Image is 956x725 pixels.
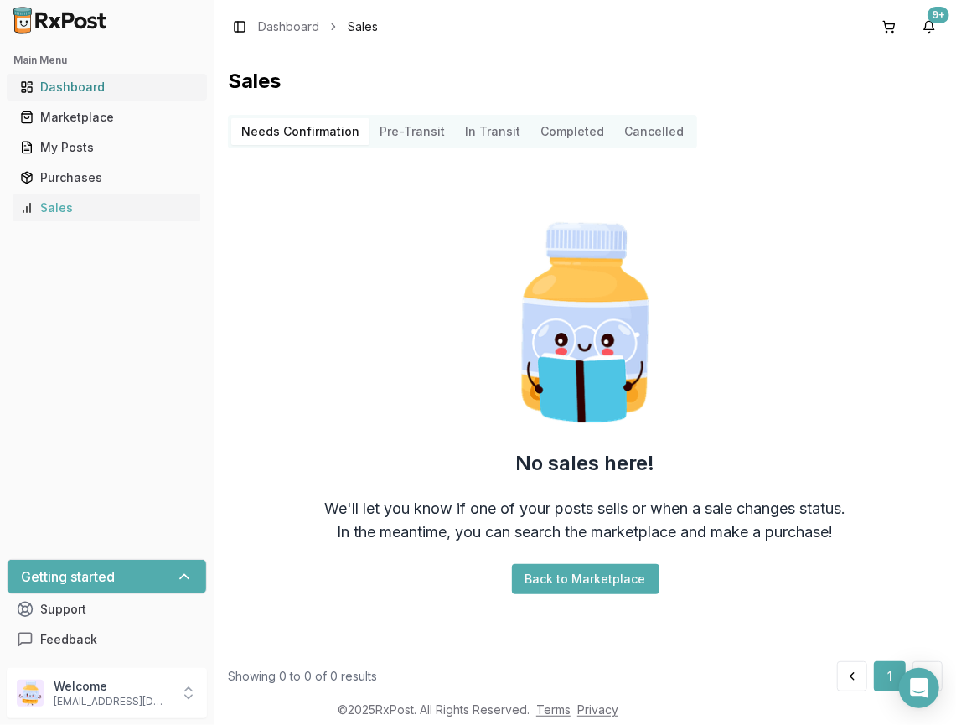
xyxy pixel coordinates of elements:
h2: No sales here! [516,450,655,477]
img: Smart Pill Bottle [478,215,693,430]
button: 9+ [916,13,943,40]
div: Marketplace [20,109,194,126]
button: My Posts [7,134,207,161]
div: 9+ [928,7,949,23]
button: Purchases [7,164,207,191]
div: Sales [20,199,194,216]
a: Terms [536,702,571,717]
button: Back to Marketplace [512,564,659,594]
a: Dashboard [13,72,200,102]
a: My Posts [13,132,200,163]
nav: breadcrumb [258,18,378,35]
div: We'll let you know if one of your posts sells or when a sale changes status. [325,497,846,520]
p: [EMAIL_ADDRESS][DOMAIN_NAME] [54,695,170,708]
span: Sales [348,18,378,35]
a: Sales [13,193,200,223]
h2: Main Menu [13,54,200,67]
button: Dashboard [7,74,207,101]
button: In Transit [455,118,530,145]
div: Purchases [20,169,194,186]
button: Pre-Transit [369,118,455,145]
button: Sales [7,194,207,221]
h3: Getting started [21,567,115,587]
button: Feedback [7,624,207,655]
a: Dashboard [258,18,319,35]
img: RxPost Logo [7,7,114,34]
a: Privacy [577,702,618,717]
button: Support [7,594,207,624]
button: Needs Confirmation [231,118,369,145]
button: Completed [530,118,614,145]
a: Marketplace [13,102,200,132]
a: Purchases [13,163,200,193]
div: Dashboard [20,79,194,96]
button: 1 [874,661,906,691]
div: Showing 0 to 0 of 0 results [228,668,377,685]
div: Open Intercom Messenger [899,668,939,708]
button: Marketplace [7,104,207,131]
button: Cancelled [614,118,694,145]
span: Feedback [40,631,97,648]
p: Welcome [54,678,170,695]
h1: Sales [228,68,943,95]
img: User avatar [17,680,44,707]
div: In the meantime, you can search the marketplace and make a purchase! [338,520,834,544]
div: My Posts [20,139,194,156]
